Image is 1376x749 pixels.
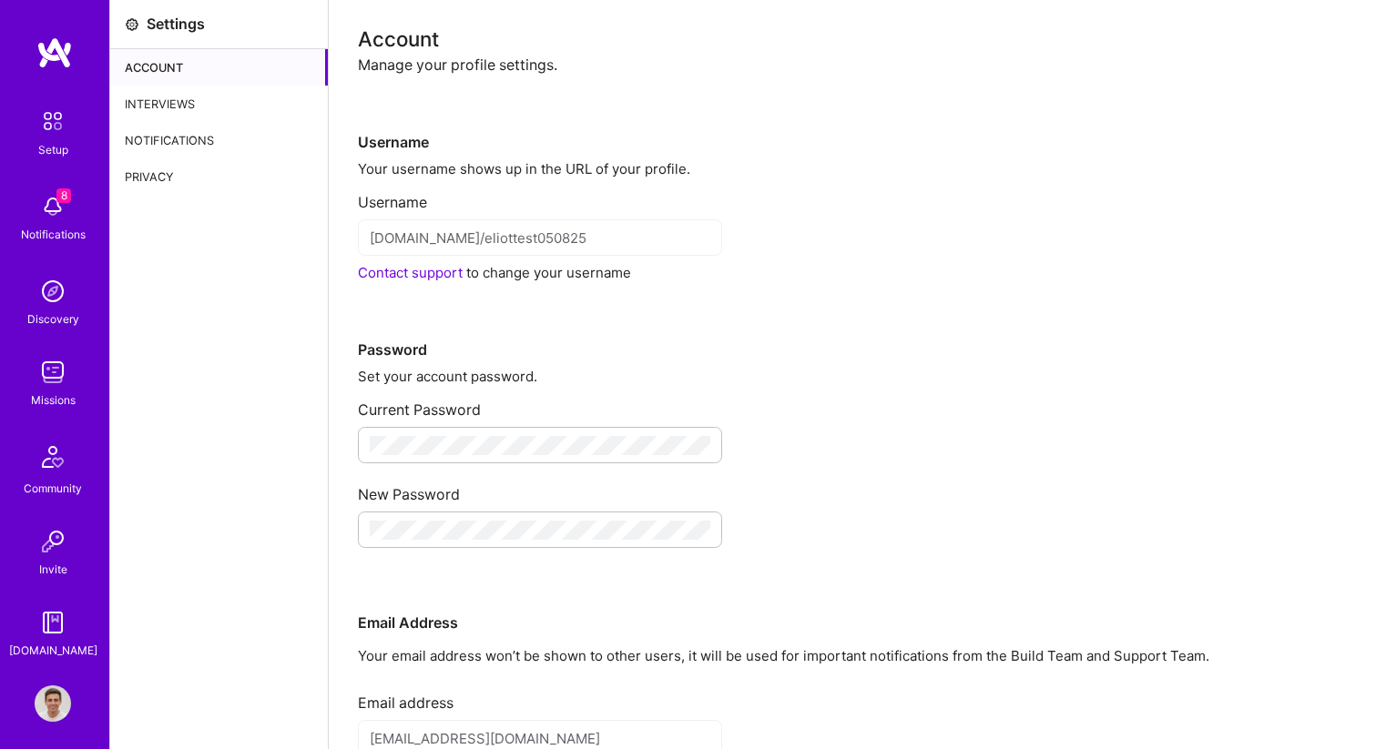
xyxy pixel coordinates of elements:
[35,273,71,309] img: discovery
[147,15,205,34] div: Settings
[110,49,328,86] div: Account
[358,386,1347,420] div: Current Password
[358,75,1347,152] div: Username
[31,435,75,479] img: Community
[30,685,76,722] a: User Avatar
[125,17,139,32] i: icon Settings
[35,354,71,390] img: teamwork
[358,679,1347,713] div: Email address
[358,56,1347,75] div: Manage your profile settings.
[56,188,71,203] span: 8
[35,523,71,560] img: Invite
[39,560,67,579] div: Invite
[358,367,1347,386] div: Set your account password.
[35,685,71,722] img: User Avatar
[35,188,71,225] img: bell
[110,86,328,122] div: Interviews
[38,140,68,159] div: Setup
[358,555,1347,633] div: Email Address
[31,390,76,410] div: Missions
[9,641,97,660] div: [DOMAIN_NAME]
[358,264,463,281] a: Contact support
[34,102,72,140] img: setup
[358,159,1347,178] div: Your username shows up in the URL of your profile.
[358,263,1347,282] div: to change your username
[110,122,328,158] div: Notifications
[110,158,328,195] div: Privacy
[358,29,1347,48] div: Account
[358,282,1347,359] div: Password
[35,604,71,641] img: guide book
[36,36,73,69] img: logo
[21,225,86,244] div: Notifications
[358,646,1347,665] p: Your email address won’t be shown to other users, it will be used for important notifications fro...
[24,479,82,498] div: Community
[27,309,79,329] div: Discovery
[358,471,1347,504] div: New Password
[358,178,1347,212] div: Username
